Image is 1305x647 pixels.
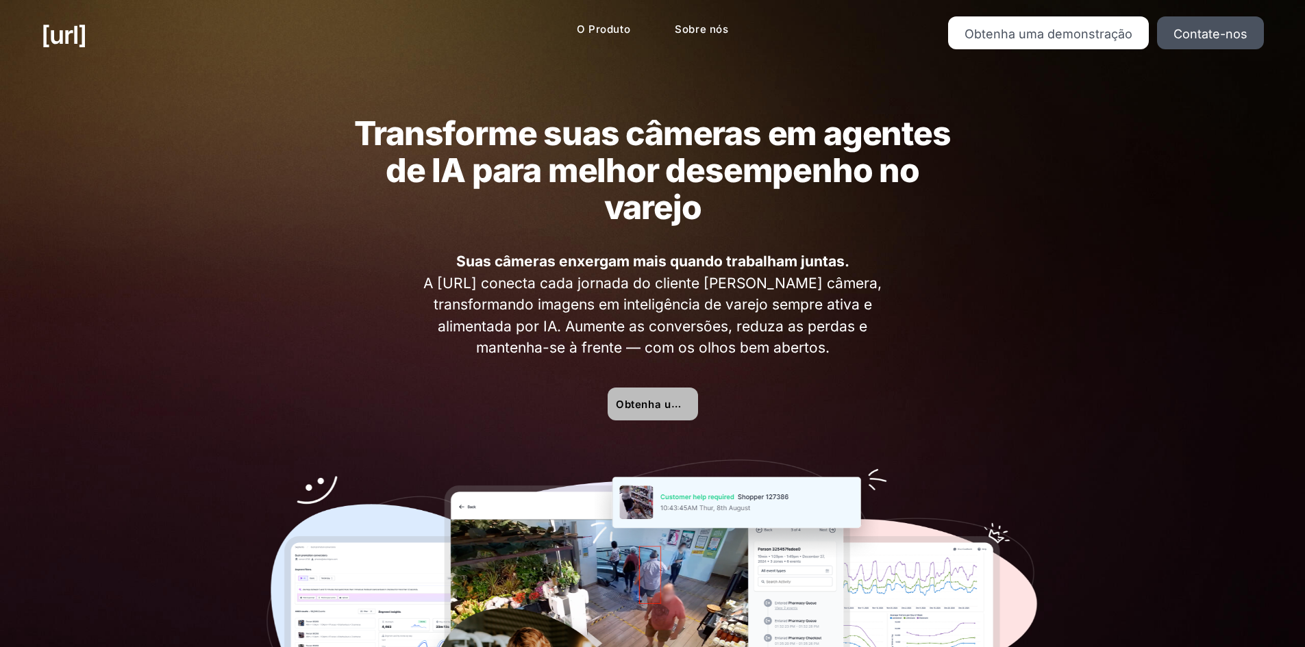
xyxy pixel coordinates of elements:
a: O Produto [566,16,641,43]
font: A [URL] conecta cada jornada do cliente [PERSON_NAME] câmera, transformando imagens em inteligênc... [423,275,882,357]
font: Suas câmeras enxergam mais quando trabalham juntas. [456,253,849,270]
font: Contate-nos [1173,27,1247,41]
a: [URL] [41,16,86,53]
font: O Produto [577,23,630,36]
a: Obtenha uma demonstração [608,388,698,420]
font: Sobre nós [675,23,728,36]
font: Obtenha uma demonstração [616,397,767,411]
font: Obtenha uma demonstração [965,27,1132,41]
a: Obtenha uma demonstração [948,16,1149,49]
font: [URL] [41,20,86,50]
font: Transforme suas câmeras em agentes de IA para melhor desempenho no varejo [354,113,950,227]
a: Contate-nos [1157,16,1264,49]
a: Sobre nós [664,16,739,43]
